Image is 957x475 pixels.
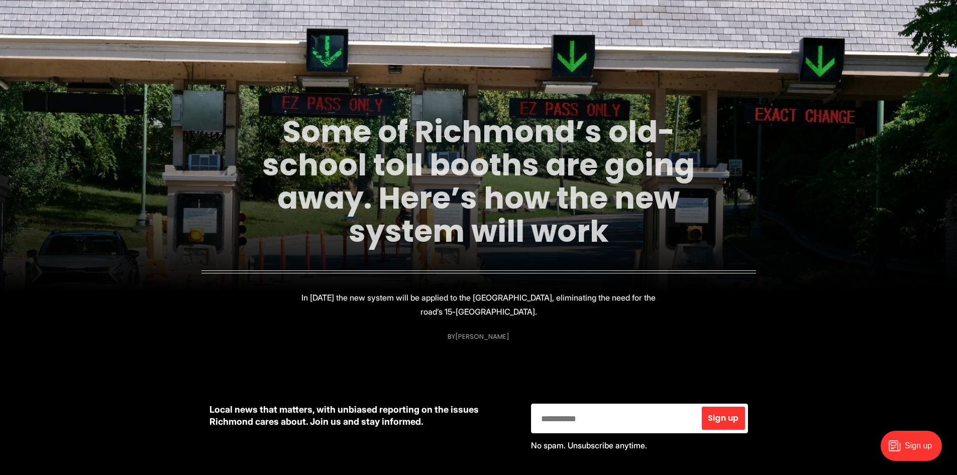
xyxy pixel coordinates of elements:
iframe: portal-trigger [872,426,957,475]
p: In [DATE] the new system will be applied to the [GEOGRAPHIC_DATA], eliminating the need for the r... [300,291,658,319]
span: Sign up [708,414,738,422]
a: Some of Richmond’s old-school toll booths are going away. Here’s how the new system will work [262,111,695,252]
div: By [448,333,509,340]
a: [PERSON_NAME] [455,332,509,341]
span: No spam. Unsubscribe anytime. [531,440,647,450]
button: Sign up [702,407,745,430]
p: Local news that matters, with unbiased reporting on the issues Richmond cares about. Join us and ... [209,404,515,428]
